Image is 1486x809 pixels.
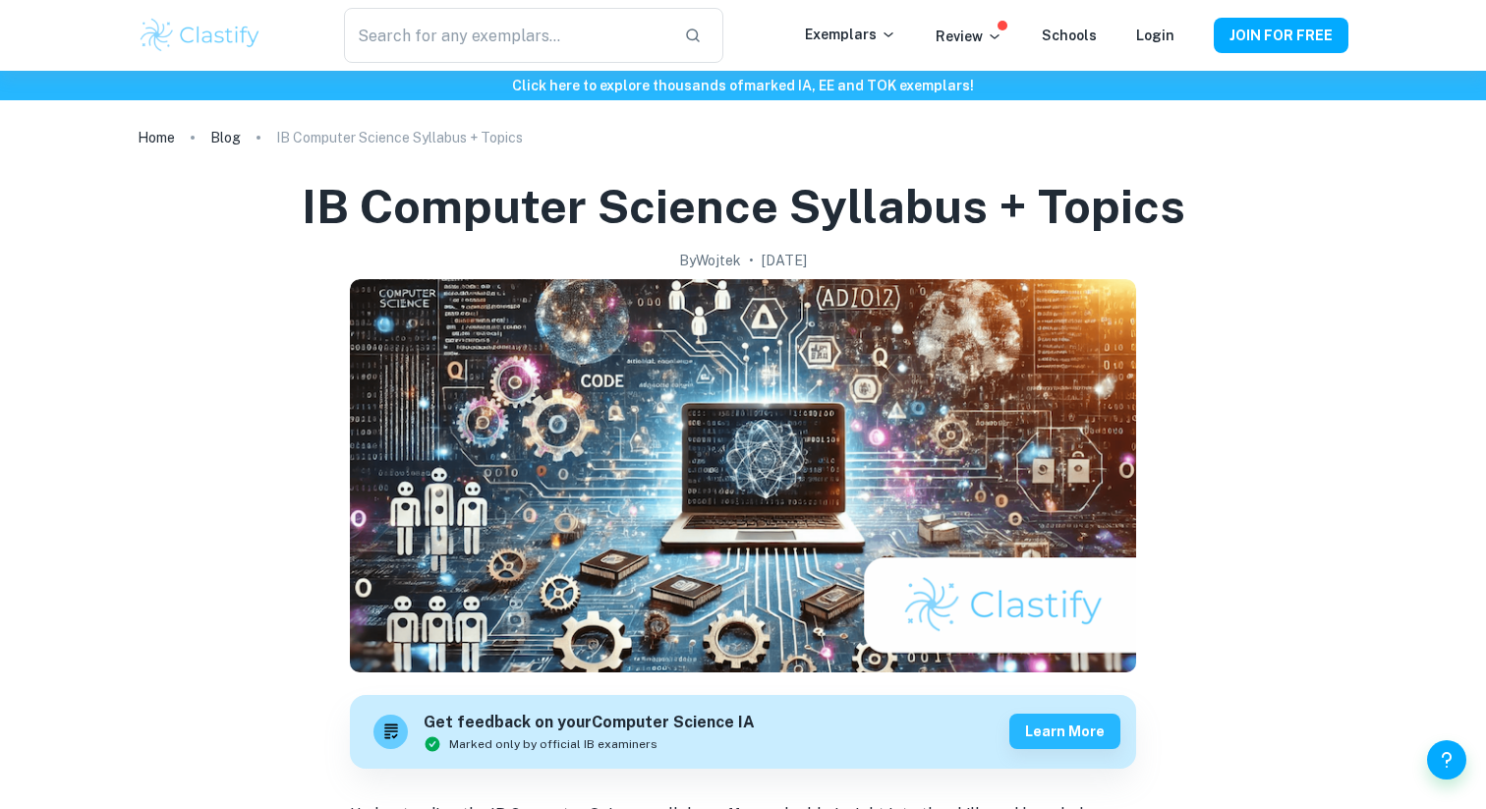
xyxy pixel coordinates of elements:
[679,250,741,271] h2: By Wojtek
[449,735,657,753] span: Marked only by official IB examiners
[138,124,175,151] a: Home
[936,26,1002,47] p: Review
[302,175,1185,238] h1: IB Computer Science Syllabus + Topics
[1136,28,1174,43] a: Login
[1009,714,1120,749] button: Learn more
[762,250,807,271] h2: [DATE]
[805,24,896,45] p: Exemplars
[424,711,755,735] h6: Get feedback on your Computer Science IA
[1427,740,1466,780] button: Help and Feedback
[344,8,668,63] input: Search for any exemplars...
[350,279,1136,672] img: IB Computer Science Syllabus + Topics cover image
[138,16,262,55] img: Clastify logo
[1214,18,1348,53] button: JOIN FOR FREE
[350,695,1136,769] a: Get feedback on yourComputer Science IAMarked only by official IB examinersLearn more
[210,124,241,151] a: Blog
[4,75,1482,96] h6: Click here to explore thousands of marked IA, EE and TOK exemplars !
[276,127,523,148] p: IB Computer Science Syllabus + Topics
[1042,28,1097,43] a: Schools
[749,250,754,271] p: •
